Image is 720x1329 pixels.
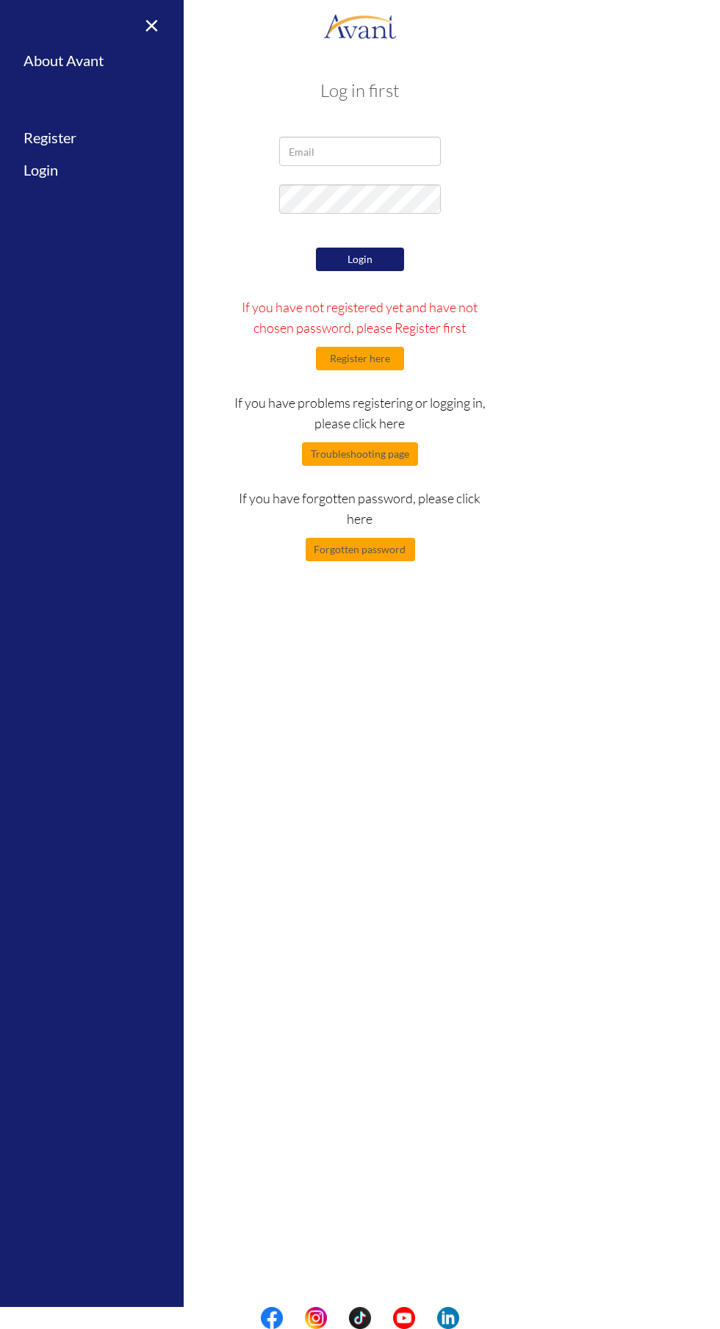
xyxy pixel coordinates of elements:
[234,488,487,529] p: If you have forgotten password, please click here
[393,1307,415,1329] img: yt.png
[302,442,418,466] button: Troubleshooting page
[279,137,441,166] input: Email
[283,1307,305,1329] img: blank.png
[323,4,397,48] img: logo.png
[96,81,624,100] h3: Log in first
[261,1307,283,1329] img: fb.png
[371,1307,393,1329] img: blank.png
[349,1307,371,1329] img: tt.png
[415,1307,437,1329] img: blank.png
[437,1307,459,1329] img: li.png
[234,297,487,338] p: If you have not registered yet and have not chosen password, please Register first
[316,248,404,271] button: Login
[234,392,487,433] p: If you have problems registering or logging in, please click here
[327,1307,349,1329] img: blank.png
[306,538,415,561] button: Forgotten password
[305,1307,327,1329] img: in.png
[316,347,404,370] button: Register here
